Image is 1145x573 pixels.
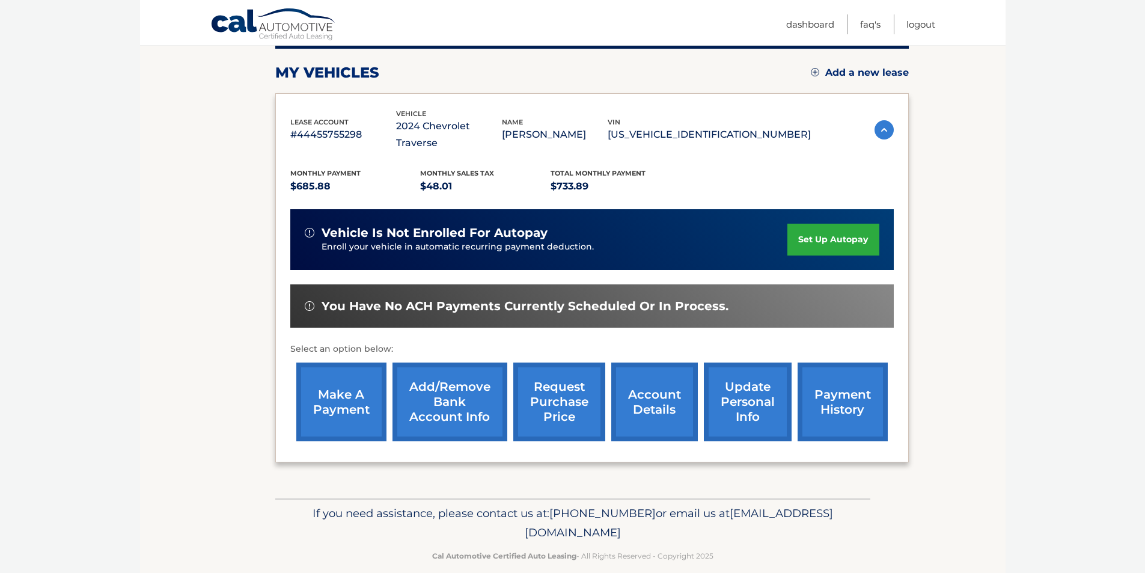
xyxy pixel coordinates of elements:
a: set up autopay [787,224,879,256]
p: - All Rights Reserved - Copyright 2025 [283,550,863,562]
span: Monthly sales Tax [420,169,494,177]
a: Logout [906,14,935,34]
p: If you need assistance, please contact us at: or email us at [283,504,863,542]
h2: my vehicles [275,64,379,82]
a: account details [611,363,698,441]
p: #44455755298 [290,126,396,143]
a: Add/Remove bank account info [392,363,507,441]
img: alert-white.svg [305,301,314,311]
p: 2024 Chevrolet Traverse [396,118,502,152]
span: [EMAIL_ADDRESS][DOMAIN_NAME] [525,506,833,539]
span: name [502,118,523,126]
span: Monthly Payment [290,169,361,177]
img: accordion-active.svg [875,120,894,139]
img: alert-white.svg [305,228,314,237]
p: [PERSON_NAME] [502,126,608,143]
p: $48.01 [420,178,551,195]
a: request purchase price [513,363,605,441]
a: make a payment [296,363,386,441]
span: Total Monthly Payment [551,169,646,177]
img: add.svg [811,68,819,76]
p: Enroll your vehicle in automatic recurring payment deduction. [322,241,788,254]
a: payment history [798,363,888,441]
span: vehicle is not enrolled for autopay [322,225,548,241]
span: vin [608,118,620,126]
span: vehicle [396,109,426,118]
a: Add a new lease [811,67,909,79]
p: $733.89 [551,178,681,195]
span: lease account [290,118,349,126]
span: You have no ACH payments currently scheduled or in process. [322,299,728,314]
a: FAQ's [860,14,881,34]
p: [US_VEHICLE_IDENTIFICATION_NUMBER] [608,126,811,143]
a: update personal info [704,363,792,441]
p: $685.88 [290,178,421,195]
p: Select an option below: [290,342,894,357]
a: Cal Automotive [210,8,337,43]
a: Dashboard [786,14,834,34]
span: [PHONE_NUMBER] [549,506,656,520]
strong: Cal Automotive Certified Auto Leasing [432,551,576,560]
